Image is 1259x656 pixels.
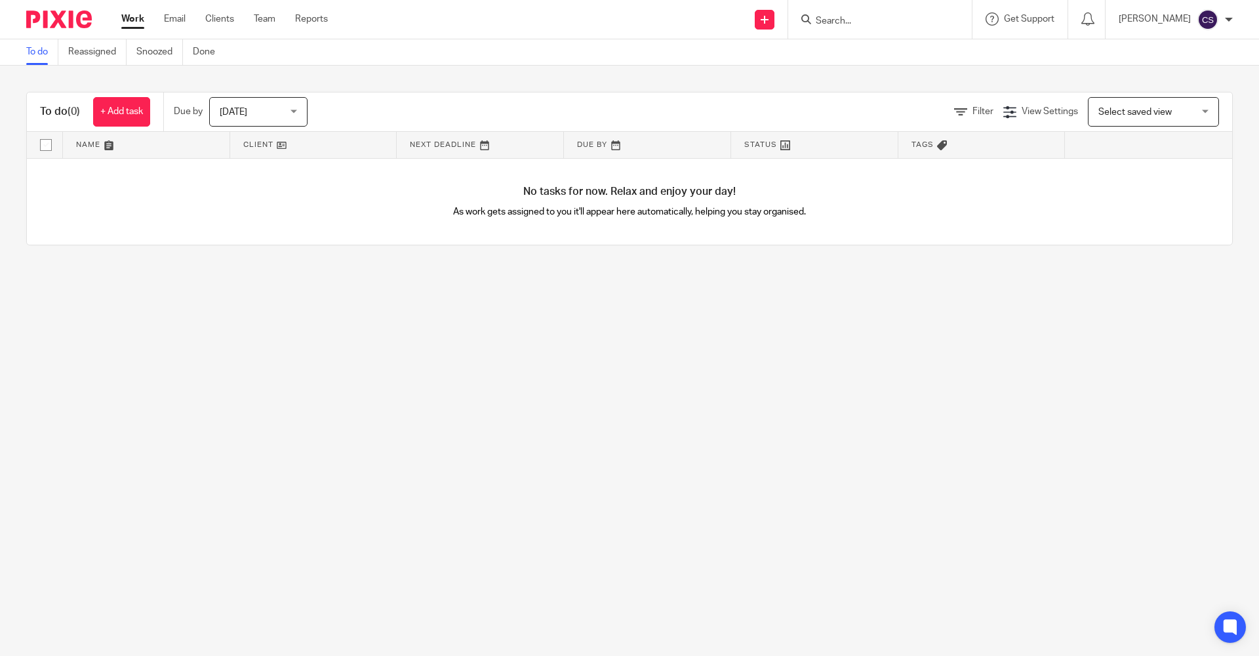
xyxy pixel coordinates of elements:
[26,10,92,28] img: Pixie
[68,106,80,117] span: (0)
[93,97,150,127] a: + Add task
[254,12,275,26] a: Team
[220,108,247,117] span: [DATE]
[27,185,1232,199] h4: No tasks for now. Relax and enjoy your day!
[26,39,58,65] a: To do
[136,39,183,65] a: Snoozed
[193,39,225,65] a: Done
[329,205,931,218] p: As work gets assigned to you it'll appear here automatically, helping you stay organised.
[174,105,203,118] p: Due by
[1098,108,1172,117] span: Select saved view
[1197,9,1218,30] img: svg%3E
[205,12,234,26] a: Clients
[972,107,993,116] span: Filter
[1004,14,1054,24] span: Get Support
[814,16,932,28] input: Search
[1022,107,1078,116] span: View Settings
[295,12,328,26] a: Reports
[121,12,144,26] a: Work
[68,39,127,65] a: Reassigned
[40,105,80,119] h1: To do
[911,141,934,148] span: Tags
[1119,12,1191,26] p: [PERSON_NAME]
[164,12,186,26] a: Email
